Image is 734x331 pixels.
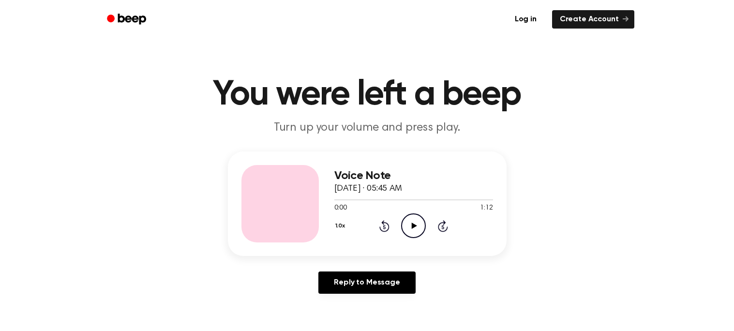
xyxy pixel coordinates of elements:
[181,120,553,136] p: Turn up your volume and press play.
[334,184,402,193] span: [DATE] · 05:45 AM
[334,203,347,213] span: 0:00
[334,169,493,182] h3: Voice Note
[552,10,634,29] a: Create Account
[100,10,155,29] a: Beep
[505,8,546,30] a: Log in
[480,203,493,213] span: 1:12
[120,77,615,112] h1: You were left a beep
[318,271,415,294] a: Reply to Message
[334,218,349,234] button: 1.0x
